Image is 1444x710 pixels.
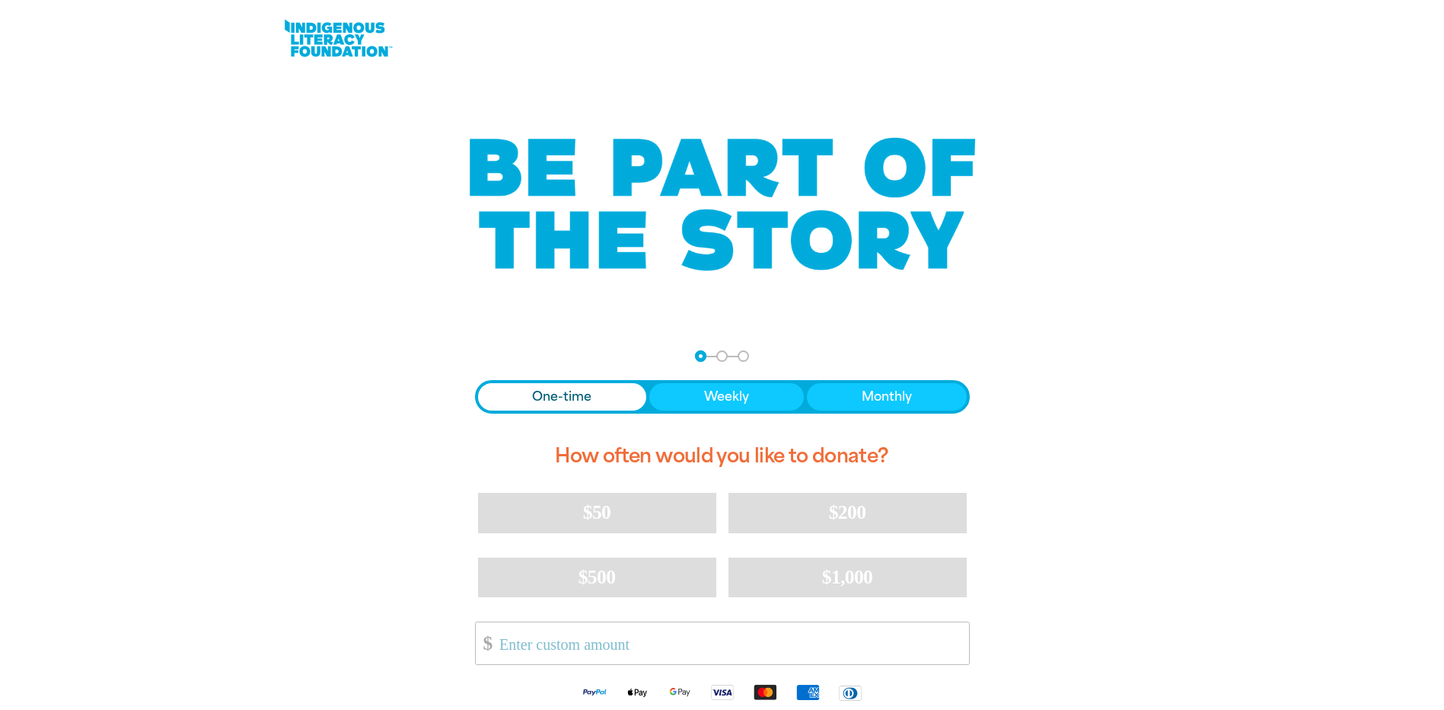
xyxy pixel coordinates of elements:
[658,683,701,701] img: Google Pay logo
[738,350,749,362] button: Navigate to step 3 of 3 to enter your payment details
[456,107,989,302] img: Be part of the story
[822,566,873,588] span: $1,000
[616,683,658,701] img: Apple Pay logo
[704,388,749,406] span: Weekly
[744,683,786,701] img: Mastercard logo
[583,501,610,523] span: $50
[649,383,804,411] button: Weekly
[862,388,912,406] span: Monthly
[728,493,967,532] button: $200
[478,493,716,532] button: $50
[829,684,872,702] img: Diners Club logo
[476,626,492,660] span: $
[489,622,968,664] input: Enter custom amount
[475,432,970,481] h2: How often would you like to donate?
[701,683,744,701] img: Visa logo
[807,383,967,411] button: Monthly
[475,380,970,414] div: Donation frequency
[695,350,706,362] button: Navigate to step 1 of 3 to enter your donation amount
[716,350,728,362] button: Navigate to step 2 of 3 to enter your details
[573,683,616,701] img: Paypal logo
[532,388,591,406] span: One-time
[579,566,616,588] span: $500
[478,558,716,597] button: $500
[829,501,866,523] span: $200
[478,383,647,411] button: One-time
[786,683,829,701] img: American Express logo
[728,558,967,597] button: $1,000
